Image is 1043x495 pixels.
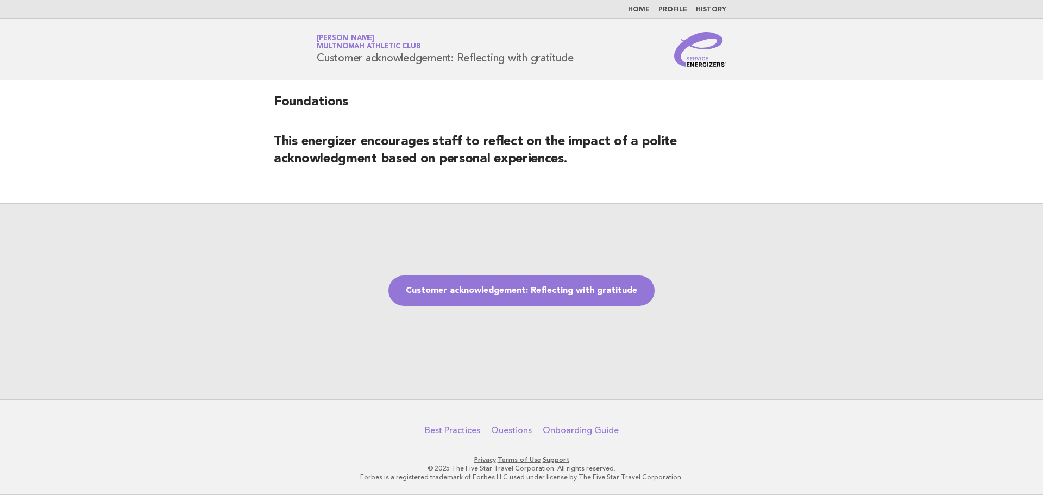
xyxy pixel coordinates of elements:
span: Multnomah Athletic Club [317,43,420,51]
a: Support [543,456,569,463]
p: © 2025 The Five Star Travel Corporation. All rights reserved. [189,464,854,473]
p: · · [189,455,854,464]
a: [PERSON_NAME]Multnomah Athletic Club [317,35,420,50]
a: Customer acknowledgement: Reflecting with gratitude [388,275,655,306]
h1: Customer acknowledgement: Reflecting with gratitude [317,35,573,64]
img: Service Energizers [674,32,726,67]
h2: Foundations [274,93,769,120]
h2: This energizer encourages staff to reflect on the impact of a polite acknowledgment based on pers... [274,133,769,177]
a: Onboarding Guide [543,425,619,436]
a: Terms of Use [498,456,541,463]
a: Profile [658,7,687,13]
a: Questions [491,425,532,436]
a: Home [628,7,650,13]
a: Best Practices [425,425,480,436]
p: Forbes is a registered trademark of Forbes LLC used under license by The Five Star Travel Corpora... [189,473,854,481]
a: Privacy [474,456,496,463]
a: History [696,7,726,13]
